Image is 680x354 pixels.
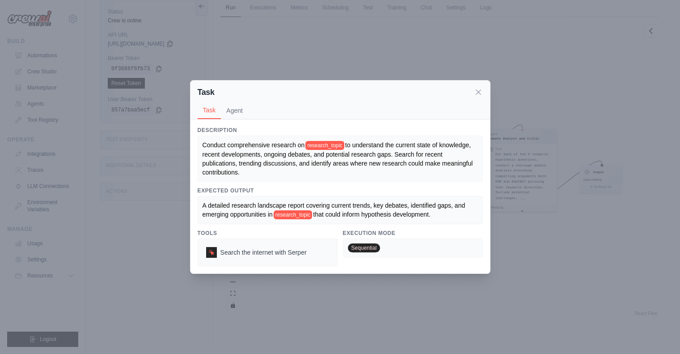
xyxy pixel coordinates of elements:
[343,230,483,237] h3: Execution Mode
[313,211,430,218] span: that could inform hypothesis development.
[198,102,221,119] button: Task
[198,230,338,237] h3: Tools
[220,248,307,257] span: Search the internet with Serper
[198,127,483,134] h3: Description
[305,141,344,150] span: research_topic
[203,141,305,149] span: Conduct comprehensive research on
[198,187,483,194] h3: Expected Output
[221,102,248,119] button: Agent
[203,202,467,218] span: A detailed research landscape report covering current trends, key debates, identified gaps, and e...
[274,210,313,219] span: research_topic
[348,243,380,252] span: Sequential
